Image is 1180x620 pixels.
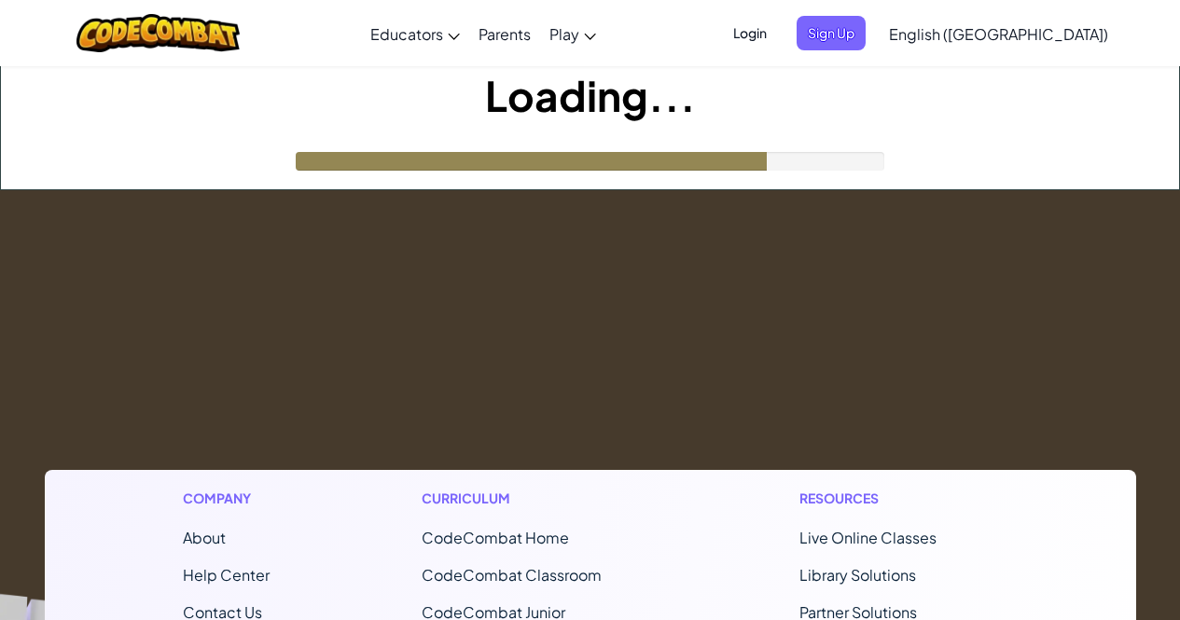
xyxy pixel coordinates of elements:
[422,489,647,508] h1: Curriculum
[183,528,226,547] a: About
[1,66,1179,124] h1: Loading...
[183,565,270,585] a: Help Center
[797,16,866,50] button: Sign Up
[549,24,579,44] span: Play
[422,565,602,585] a: CodeCombat Classroom
[422,528,569,547] span: CodeCombat Home
[540,8,605,59] a: Play
[469,8,540,59] a: Parents
[799,528,937,547] a: Live Online Classes
[76,14,240,52] img: CodeCombat logo
[722,16,778,50] button: Login
[799,565,916,585] a: Library Solutions
[799,489,998,508] h1: Resources
[183,489,270,508] h1: Company
[889,24,1108,44] span: English ([GEOGRAPHIC_DATA])
[880,8,1118,59] a: English ([GEOGRAPHIC_DATA])
[370,24,443,44] span: Educators
[361,8,469,59] a: Educators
